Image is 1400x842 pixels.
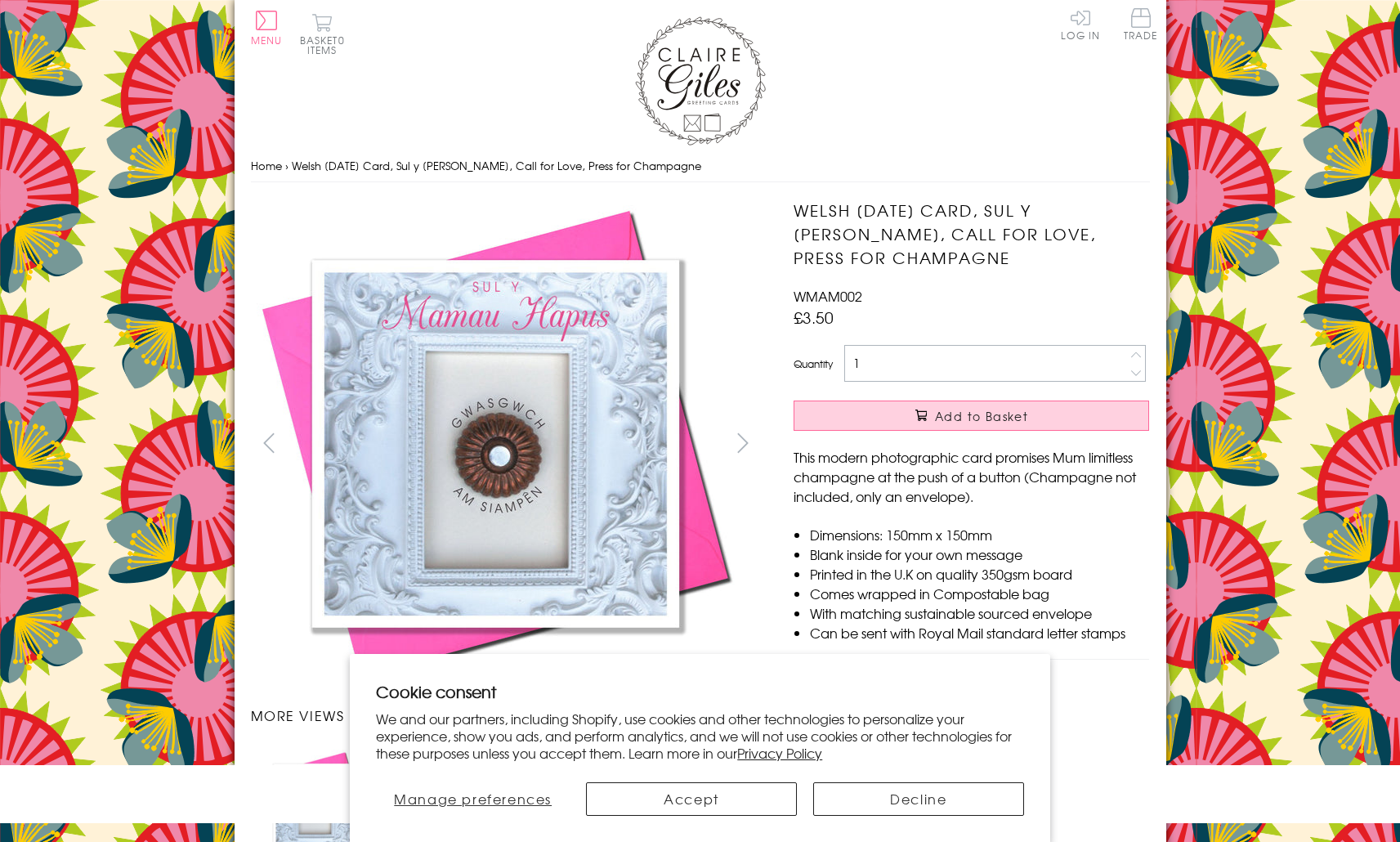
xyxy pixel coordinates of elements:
[1061,8,1100,40] a: Log In
[810,525,1149,544] li: Dimensions: 150mm x 150mm
[724,424,761,461] button: next
[794,199,1149,269] h1: Welsh [DATE] Card, Sul y [PERSON_NAME], Call for Love, Press for Champagne
[376,710,1024,761] p: We and our partners, including Shopify, use cookies and other technologies to personalize your ex...
[794,447,1149,506] p: This modern photographic card promises Mum limitless champagne at the push of a button (Champagne...
[810,584,1149,603] li: Comes wrapped in Compostable bag
[813,782,1024,816] button: Decline
[794,401,1149,431] button: Add to Basket
[292,158,701,173] span: Welsh [DATE] Card, Sul y [PERSON_NAME], Call for Love, Press for Champagne
[794,306,834,329] span: £3.50
[810,564,1149,584] li: Printed in the U.K on quality 350gsm board
[935,408,1028,424] span: Add to Basket
[251,158,282,173] a: Home
[307,33,345,57] span: 0 items
[810,603,1149,623] li: With matching sustainable sourced envelope
[251,199,741,689] img: Welsh Mother's Day Card, Sul y Mamau Hapus, Call for Love, Press for Champagne
[251,705,762,725] h3: More views
[737,743,822,763] a: Privacy Policy
[810,544,1149,564] li: Blank inside for your own message
[635,16,766,146] img: Claire Giles Greetings Cards
[376,782,570,816] button: Manage preferences
[251,150,1150,183] nav: breadcrumbs
[1124,8,1158,40] span: Trade
[794,286,862,306] span: WMAM002
[251,424,288,461] button: prev
[1124,8,1158,43] a: Trade
[394,789,552,808] span: Manage preferences
[251,11,283,45] button: Menu
[810,623,1149,643] li: Can be sent with Royal Mail standard letter stamps
[376,680,1024,703] h2: Cookie consent
[300,13,345,55] button: Basket0 items
[251,33,283,47] span: Menu
[586,782,797,816] button: Accept
[285,158,288,173] span: ›
[794,356,833,371] label: Quantity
